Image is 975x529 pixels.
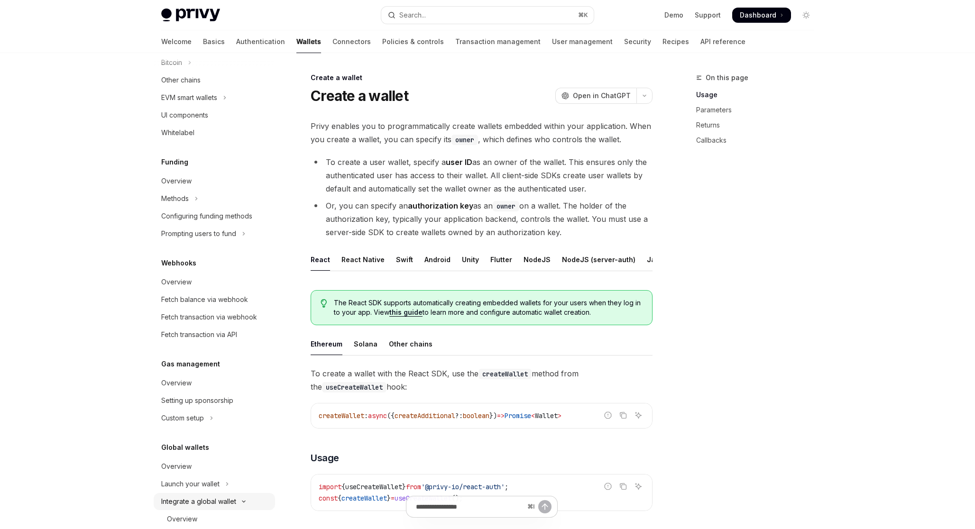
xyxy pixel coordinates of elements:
[421,483,505,491] span: '@privy-io/react-auth'
[416,496,524,517] input: Ask a question...
[695,10,721,20] a: Support
[389,333,432,355] div: Other chains
[161,210,252,222] div: Configuring funding methods
[700,30,745,53] a: API reference
[154,173,275,190] a: Overview
[296,30,321,53] a: Wallets
[395,411,455,420] span: createAdditional
[396,248,413,271] div: Swift
[555,88,636,104] button: Open in ChatGPT
[203,30,225,53] a: Basics
[341,248,385,271] div: React Native
[740,10,776,20] span: Dashboard
[161,478,220,490] div: Launch your wallet
[706,72,748,83] span: On this page
[696,87,821,102] a: Usage
[311,333,342,355] div: Ethereum
[332,30,371,53] a: Connectors
[154,493,275,510] button: Toggle Integrate a global wallet section
[368,411,387,420] span: async
[311,367,653,393] span: To create a wallet with the React SDK, use the method from the hook:
[161,377,192,389] div: Overview
[161,276,192,288] div: Overview
[161,92,217,103] div: EVM smart wallets
[167,513,197,525] div: Overview
[497,411,505,420] span: =>
[319,411,364,420] span: createWallet
[154,274,275,291] a: Overview
[489,411,497,420] span: })
[505,411,531,420] span: Promise
[311,199,653,239] li: Or, you can specify an as an on a wallet. The holder of the authorization key, typically your app...
[154,374,275,392] a: Overview
[154,208,275,225] a: Configuring funding methods
[345,483,402,491] span: useCreateWallet
[154,458,275,475] a: Overview
[602,480,614,493] button: Report incorrect code
[311,119,653,146] span: Privy enables you to programmatically create wallets embedded within your application. When you c...
[538,500,552,513] button: Send message
[408,201,473,210] strong: authorization key
[161,127,194,138] div: Whitelabel
[535,411,558,420] span: Wallet
[463,411,489,420] span: boolean
[161,30,192,53] a: Welcome
[154,291,275,308] a: Fetch balance via webhook
[161,228,236,239] div: Prompting users to fund
[154,392,275,409] a: Setting up sponsorship
[617,409,629,421] button: Copy the contents from the code block
[696,118,821,133] a: Returns
[321,299,327,308] svg: Tip
[154,190,275,207] button: Toggle Methods section
[617,480,629,493] button: Copy the contents from the code block
[490,248,512,271] div: Flutter
[161,442,209,453] h5: Global wallets
[424,248,451,271] div: Android
[154,309,275,326] a: Fetch transaction via webhook
[389,308,423,317] a: this guide
[578,11,588,19] span: ⌘ K
[387,411,395,420] span: ({
[154,475,275,493] button: Toggle Launch your wallet section
[341,483,345,491] span: {
[696,133,821,148] a: Callbacks
[154,326,275,343] a: Fetch transaction via API
[161,496,236,507] div: Integrate a global wallet
[154,511,275,528] a: Overview
[161,193,189,204] div: Methods
[799,8,814,23] button: Toggle dark mode
[524,248,551,271] div: NodeJS
[446,157,472,167] strong: user ID
[161,294,248,305] div: Fetch balance via webhook
[558,411,561,420] span: >
[354,333,377,355] div: Solana
[531,411,535,420] span: <
[154,72,275,89] a: Other chains
[562,248,635,271] div: NodeJS (server-auth)
[161,257,196,269] h5: Webhooks
[364,411,368,420] span: :
[334,298,643,317] span: The React SDK supports automatically creating embedded wallets for your users when they log in to...
[406,483,421,491] span: from
[311,155,653,195] li: To create a user wallet, specify a as an owner of the wallet. This ensures only the authenticated...
[154,89,275,106] button: Toggle EVM smart wallets section
[632,480,644,493] button: Ask AI
[732,8,791,23] a: Dashboard
[154,107,275,124] a: UI components
[161,412,204,424] div: Custom setup
[647,248,663,271] div: Java
[311,87,408,104] h1: Create a wallet
[161,74,201,86] div: Other chains
[662,30,689,53] a: Recipes
[402,483,406,491] span: }
[505,483,508,491] span: ;
[236,30,285,53] a: Authentication
[161,109,208,121] div: UI components
[161,9,220,22] img: light logo
[311,451,339,465] span: Usage
[154,124,275,141] a: Whitelabel
[161,395,233,406] div: Setting up sponsorship
[455,411,463,420] span: ?:
[322,382,386,392] code: useCreateWallet
[399,9,426,21] div: Search...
